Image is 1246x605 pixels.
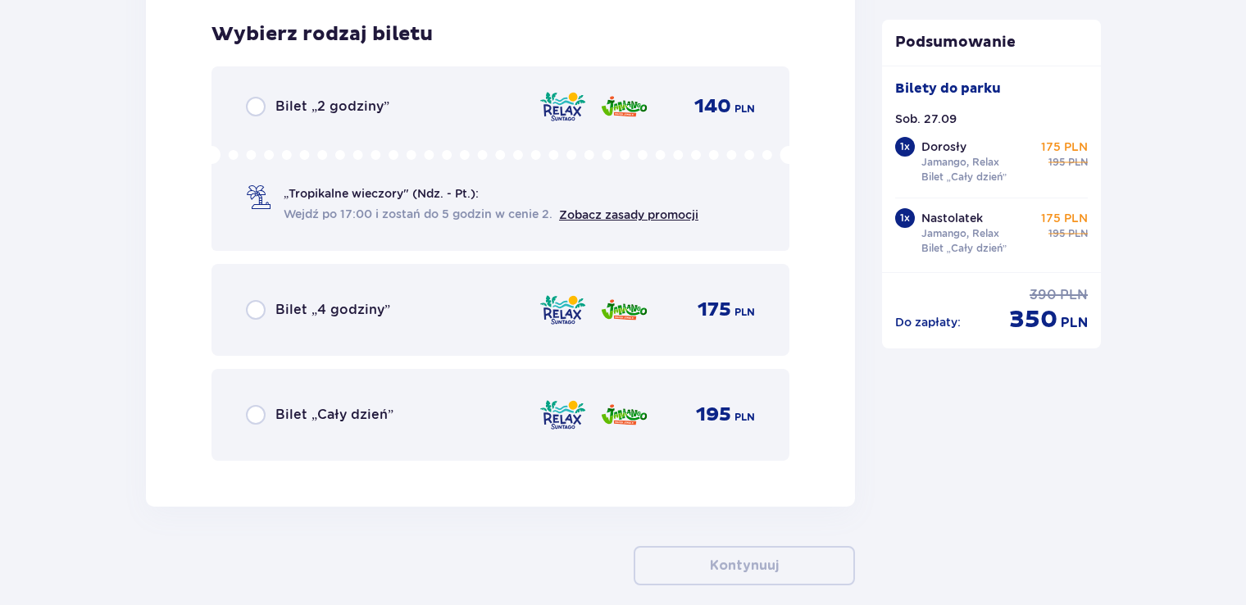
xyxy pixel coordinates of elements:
p: Do zapłaty : [895,314,961,330]
p: Kontynuuj [710,557,779,575]
p: Jamango, Relax [921,155,999,170]
p: 350 [1009,304,1057,335]
div: 1 x [895,137,915,157]
p: Bilet „4 godziny” [275,301,390,319]
p: 175 PLN [1041,139,1088,155]
p: Nastolatek [921,210,983,226]
p: PLN [1068,155,1088,170]
p: PLN [734,305,755,320]
p: Bilet „Cały dzień” [921,241,1007,256]
img: zone logo [539,293,587,327]
p: 195 [1048,155,1065,170]
p: 195 [696,403,731,427]
p: PLN [734,410,755,425]
p: 195 [1048,226,1065,241]
p: Wybierz rodzaj biletu [211,22,433,47]
p: Bilety do parku [895,80,1001,98]
p: „Tropikalne wieczory" (Ndz. - Pt.): [284,185,479,202]
p: Bilet „2 godziny” [275,98,389,116]
p: 390 [1030,286,1057,304]
p: 175 PLN [1041,210,1088,226]
p: Bilet „Cały dzień” [275,406,393,424]
img: zone logo [600,398,648,432]
img: zone logo [539,89,587,124]
p: Podsumowanie [882,33,1102,52]
img: zone logo [600,293,648,327]
p: Jamango, Relax [921,226,999,241]
p: Sob. 27.09 [895,111,957,127]
p: PLN [1060,286,1088,304]
p: 140 [694,94,731,119]
p: PLN [734,102,755,116]
button: Kontynuuj [634,546,855,585]
div: 1 x [895,208,915,228]
img: zone logo [600,89,648,124]
p: Dorosły [921,139,966,155]
img: zone logo [539,398,587,432]
p: 175 [698,298,731,322]
p: Bilet „Cały dzień” [921,170,1007,184]
p: PLN [1061,314,1088,332]
p: PLN [1068,226,1088,241]
span: Wejdź po 17:00 i zostań do 5 godzin w cenie 2. [284,206,553,222]
a: Zobacz zasady promocji [559,208,698,221]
